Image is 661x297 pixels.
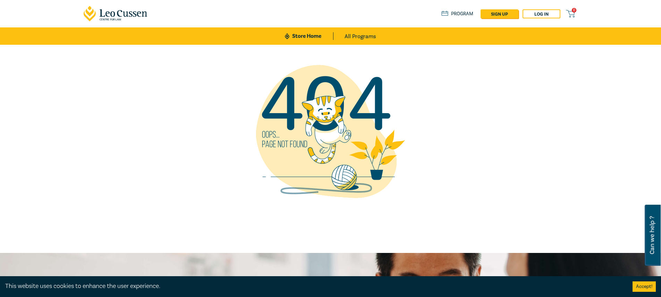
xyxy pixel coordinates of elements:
[572,8,576,12] span: 0
[481,9,518,18] a: sign up
[5,282,622,291] div: This website uses cookies to enhance the user experience.
[285,32,333,40] a: Store Home
[345,27,376,45] a: All Programs
[649,209,655,262] span: Can we help ?
[523,9,560,18] a: Log in
[633,281,656,292] button: Accept cookies
[244,45,417,218] img: not found
[441,10,474,18] a: Program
